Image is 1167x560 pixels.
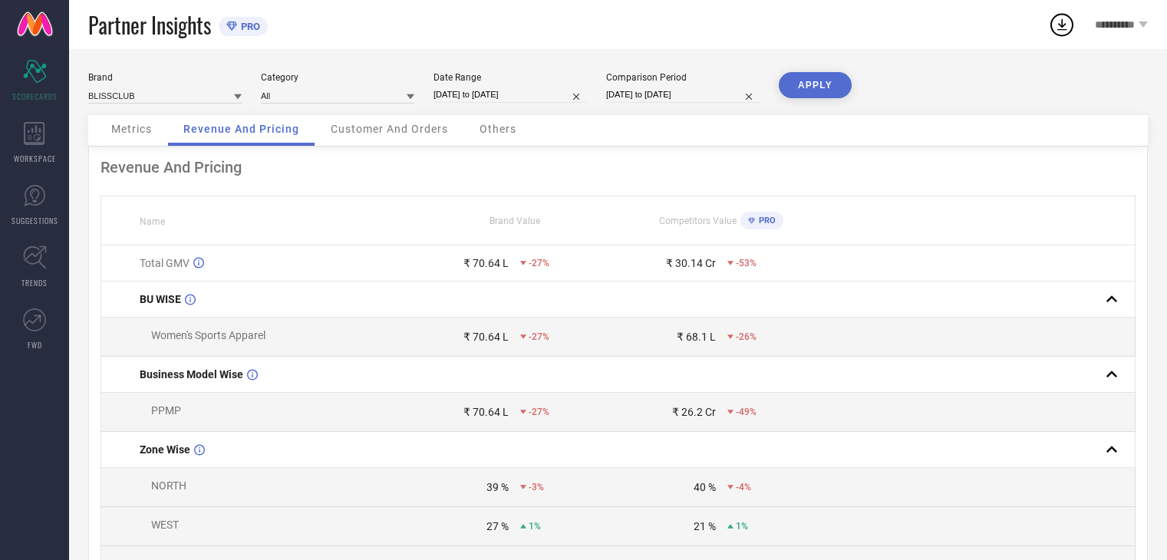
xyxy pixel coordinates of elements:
[12,215,58,226] span: SUGGESTIONS
[151,329,265,341] span: Women's Sports Apparel
[606,72,760,83] div: Comparison Period
[434,87,587,103] input: Select date range
[463,406,509,418] div: ₹ 70.64 L
[672,406,716,418] div: ₹ 26.2 Cr
[529,482,544,492] span: -3%
[12,91,58,102] span: SCORECARDS
[101,158,1136,176] div: Revenue And Pricing
[779,72,852,98] button: APPLY
[666,257,716,269] div: ₹ 30.14 Cr
[736,331,757,342] span: -26%
[736,407,757,417] span: -49%
[736,521,748,532] span: 1%
[529,407,549,417] span: -27%
[659,216,737,226] span: Competitors Value
[463,257,509,269] div: ₹ 70.64 L
[151,479,186,492] span: NORTH
[694,520,716,532] div: 21 %
[486,520,509,532] div: 27 %
[140,293,181,305] span: BU WISE
[490,216,540,226] span: Brand Value
[736,482,751,492] span: -4%
[677,331,716,343] div: ₹ 68.1 L
[486,481,509,493] div: 39 %
[88,72,242,83] div: Brand
[111,123,152,135] span: Metrics
[151,519,179,531] span: WEST
[261,72,414,83] div: Category
[140,443,190,456] span: Zone Wise
[88,9,211,41] span: Partner Insights
[480,123,516,135] span: Others
[140,368,243,380] span: Business Model Wise
[755,216,776,226] span: PRO
[529,521,541,532] span: 1%
[529,331,549,342] span: -27%
[694,481,716,493] div: 40 %
[529,258,549,268] span: -27%
[237,21,260,32] span: PRO
[14,153,56,164] span: WORKSPACE
[151,404,181,417] span: PPMP
[140,216,165,227] span: Name
[463,331,509,343] div: ₹ 70.64 L
[1048,11,1076,38] div: Open download list
[736,258,757,268] span: -53%
[21,277,48,288] span: TRENDS
[331,123,448,135] span: Customer And Orders
[140,257,190,269] span: Total GMV
[434,72,587,83] div: Date Range
[183,123,299,135] span: Revenue And Pricing
[28,339,42,351] span: FWD
[606,87,760,103] input: Select comparison period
